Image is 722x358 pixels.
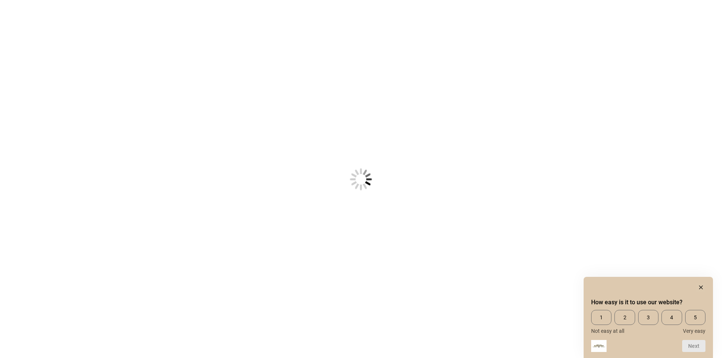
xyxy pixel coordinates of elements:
span: 4 [661,310,682,325]
span: 1 [591,310,611,325]
div: How easy is it to use our website? Select an option from 1 to 5, with 1 being Not easy at all and... [591,310,705,334]
span: Very easy [683,328,705,334]
img: Loading [313,131,409,227]
span: 3 [638,310,658,325]
h2: How easy is it to use our website? Select an option from 1 to 5, with 1 being Not easy at all and... [591,298,705,307]
span: 2 [614,310,635,325]
div: How easy is it to use our website? Select an option from 1 to 5, with 1 being Not easy at all and... [591,283,705,352]
span: 5 [685,310,705,325]
button: Next question [682,340,705,352]
button: Hide survey [696,283,705,292]
span: Not easy at all [591,328,624,334]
